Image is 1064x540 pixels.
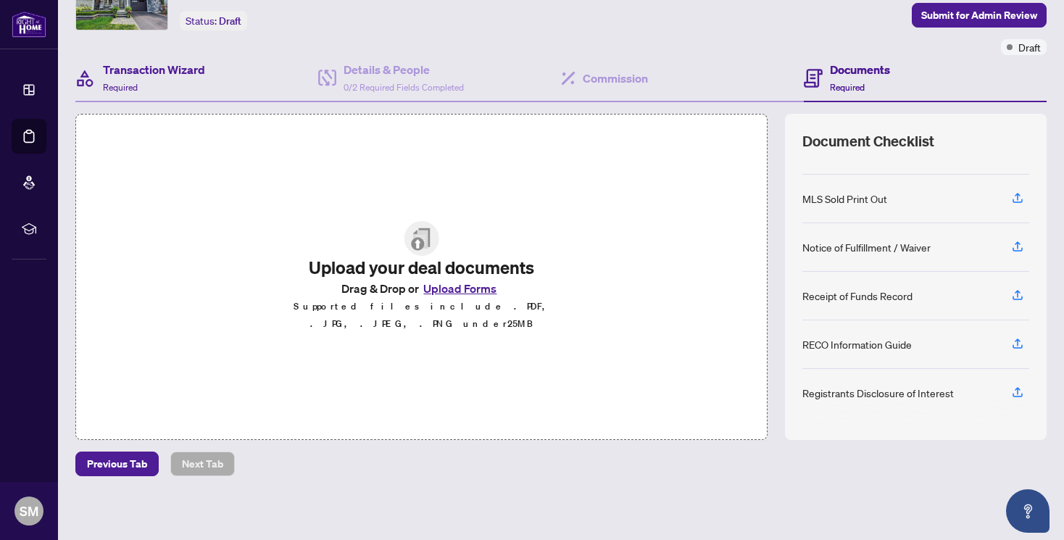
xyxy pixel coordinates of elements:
button: Previous Tab [75,452,159,476]
div: Receipt of Funds Record [802,288,913,304]
span: Required [103,82,138,93]
button: Open asap [1006,489,1050,533]
span: Draft [1018,39,1041,55]
h4: Transaction Wizard [103,61,205,78]
span: Document Checklist [802,131,934,151]
div: Status: [180,11,247,30]
span: Drag & Drop or [341,279,501,298]
div: Registrants Disclosure of Interest [802,385,954,401]
h4: Documents [830,61,890,78]
span: Required [830,82,865,93]
div: Notice of Fulfillment / Waiver [802,239,931,255]
img: logo [12,11,46,38]
h2: Upload your deal documents [278,256,565,279]
span: SM [20,501,38,521]
button: Submit for Admin Review [912,3,1047,28]
span: 0/2 Required Fields Completed [344,82,464,93]
div: MLS Sold Print Out [802,191,887,207]
span: Draft [219,14,241,28]
span: Submit for Admin Review [921,4,1037,27]
img: File Upload [404,221,439,256]
p: Supported files include .PDF, .JPG, .JPEG, .PNG under 25 MB [278,298,565,333]
button: Upload Forms [419,279,501,298]
h4: Commission [583,70,648,87]
button: Next Tab [170,452,235,476]
div: RECO Information Guide [802,336,912,352]
span: Previous Tab [87,452,147,475]
span: File UploadUpload your deal documentsDrag & Drop orUpload FormsSupported files include .PDF, .JPG... [266,209,576,344]
h4: Details & People [344,61,464,78]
